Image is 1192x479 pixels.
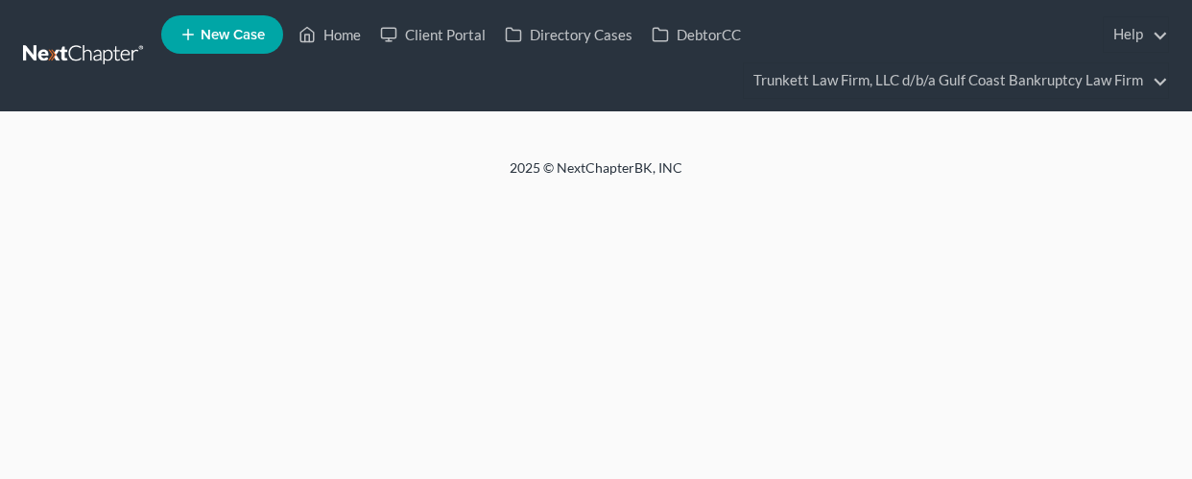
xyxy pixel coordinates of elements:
[642,17,751,52] a: DebtorCC
[1104,17,1168,52] a: Help
[49,158,1143,193] div: 2025 © NextChapterBK, INC
[744,63,1168,98] a: Trunkett Law Firm, LLC d/b/a Gulf Coast Bankruptcy Law Firm
[495,17,642,52] a: Directory Cases
[161,15,283,54] new-legal-case-button: New Case
[289,17,370,52] a: Home
[370,17,495,52] a: Client Portal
